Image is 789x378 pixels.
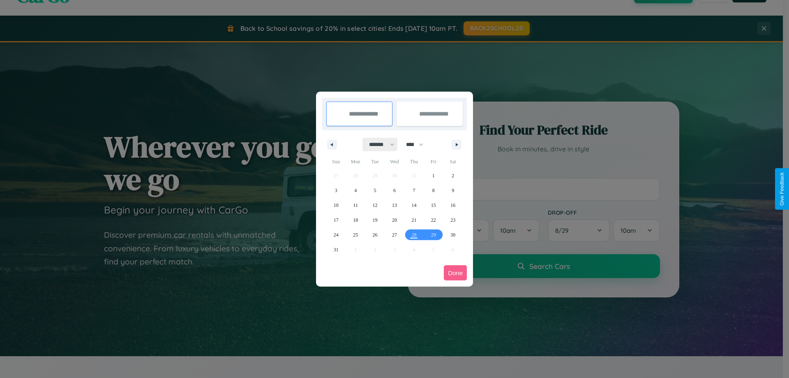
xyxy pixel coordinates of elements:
[431,198,436,213] span: 15
[424,183,443,198] button: 8
[452,168,454,183] span: 2
[431,227,436,242] span: 29
[353,227,358,242] span: 25
[443,155,463,168] span: Sat
[385,198,404,213] button: 13
[365,227,385,242] button: 26
[373,198,378,213] span: 12
[443,213,463,227] button: 23
[373,227,378,242] span: 26
[443,227,463,242] button: 30
[365,183,385,198] button: 5
[385,155,404,168] span: Wed
[424,155,443,168] span: Fri
[392,213,397,227] span: 20
[450,198,455,213] span: 16
[443,183,463,198] button: 9
[326,213,346,227] button: 17
[346,198,365,213] button: 11
[413,183,415,198] span: 7
[365,213,385,227] button: 19
[393,183,396,198] span: 6
[424,213,443,227] button: 22
[404,183,424,198] button: 7
[424,198,443,213] button: 15
[335,183,337,198] span: 3
[443,168,463,183] button: 2
[424,227,443,242] button: 29
[444,265,467,281] button: Done
[354,183,357,198] span: 4
[374,183,376,198] span: 5
[404,213,424,227] button: 21
[373,213,378,227] span: 19
[346,183,365,198] button: 4
[411,213,416,227] span: 21
[326,198,346,213] button: 10
[326,242,346,257] button: 31
[326,155,346,168] span: Sun
[346,213,365,227] button: 18
[326,227,346,242] button: 24
[443,198,463,213] button: 16
[365,155,385,168] span: Tue
[452,183,454,198] span: 9
[353,198,358,213] span: 11
[424,168,443,183] button: 1
[392,227,397,242] span: 27
[385,227,404,242] button: 27
[432,183,435,198] span: 8
[404,227,424,242] button: 28
[385,213,404,227] button: 20
[334,213,339,227] span: 17
[346,227,365,242] button: 25
[411,198,416,213] span: 14
[404,198,424,213] button: 14
[779,172,785,206] div: Give Feedback
[326,183,346,198] button: 3
[431,213,436,227] span: 22
[365,198,385,213] button: 12
[385,183,404,198] button: 6
[334,227,339,242] span: 24
[432,168,435,183] span: 1
[450,213,455,227] span: 23
[353,213,358,227] span: 18
[404,155,424,168] span: Thu
[450,227,455,242] span: 30
[346,155,365,168] span: Mon
[411,227,416,242] span: 28
[334,198,339,213] span: 10
[334,242,339,257] span: 31
[392,198,397,213] span: 13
